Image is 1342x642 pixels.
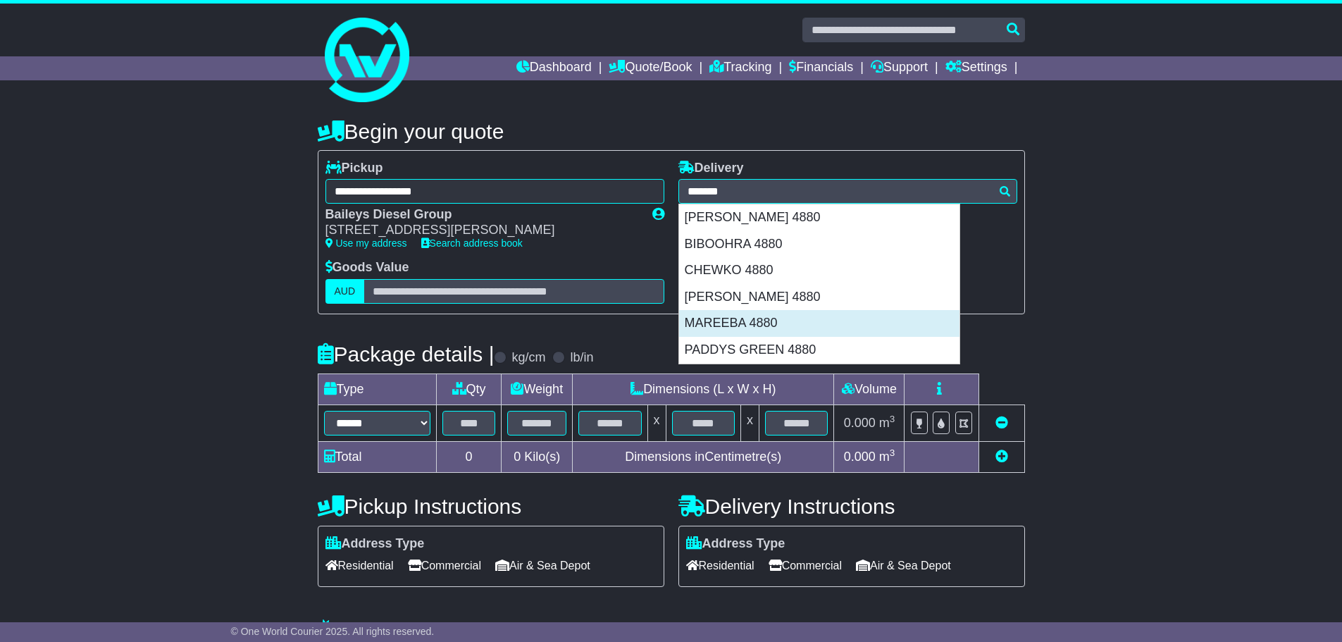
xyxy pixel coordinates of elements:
div: MAREEBA 4880 [679,310,959,337]
h4: Delivery Instructions [678,495,1025,518]
h4: Begin your quote [318,120,1025,143]
td: Kilo(s) [502,441,573,472]
td: Weight [502,374,573,405]
h4: Package details | [318,342,495,366]
label: Delivery [678,161,744,176]
label: kg/cm [511,350,545,366]
span: m [879,416,895,430]
a: Use my address [325,237,407,249]
div: CHEWKO 4880 [679,257,959,284]
label: Pickup [325,161,383,176]
span: Air & Sea Depot [495,555,590,576]
a: Dashboard [516,56,592,80]
div: BIBOOHRA 4880 [679,231,959,258]
sup: 3 [890,447,895,458]
typeahead: Please provide city [678,179,1017,204]
a: Support [871,56,928,80]
label: Address Type [686,536,785,552]
label: lb/in [570,350,593,366]
td: Dimensions (L x W x H) [573,374,834,405]
a: Settings [945,56,1007,80]
h4: Pickup Instructions [318,495,664,518]
td: Dimensions in Centimetre(s) [573,441,834,472]
span: Air & Sea Depot [856,555,951,576]
h4: Warranty & Insurance [318,619,1025,642]
div: [PERSON_NAME] 4880 [679,284,959,311]
td: x [647,405,666,441]
td: Qty [436,374,502,405]
td: 0 [436,441,502,472]
label: AUD [325,279,365,304]
span: © One World Courier 2025. All rights reserved. [231,626,435,637]
div: PADDYS GREEN 4880 [679,337,959,364]
sup: 3 [890,414,895,424]
label: Address Type [325,536,425,552]
label: Goods Value [325,260,409,276]
td: x [740,405,759,441]
a: Search address book [421,237,523,249]
a: Financials [789,56,853,80]
span: m [879,450,895,464]
span: Commercial [769,555,842,576]
a: Tracking [709,56,771,80]
a: Quote/Book [609,56,692,80]
a: Add new item [995,450,1008,464]
span: 0.000 [844,416,876,430]
a: Remove this item [995,416,1008,430]
td: Volume [834,374,905,405]
span: 0 [514,450,521,464]
span: Residential [686,555,754,576]
div: Baileys Diesel Group [325,207,638,223]
span: Commercial [408,555,481,576]
div: [PERSON_NAME] 4880 [679,204,959,231]
div: [STREET_ADDRESS][PERSON_NAME] [325,223,638,238]
td: Type [318,374,436,405]
span: Residential [325,555,394,576]
span: 0.000 [844,450,876,464]
td: Total [318,441,436,472]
